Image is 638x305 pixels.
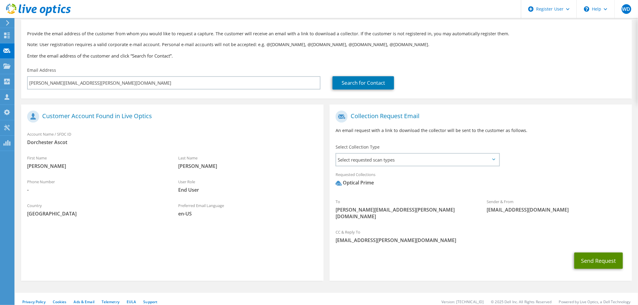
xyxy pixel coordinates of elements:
span: [EMAIL_ADDRESS][DOMAIN_NAME] [487,206,626,213]
div: Preferred Email Language [172,199,323,220]
a: EULA [127,299,136,304]
svg: \n [584,6,589,12]
h1: Customer Account Found in Live Optics [27,111,314,123]
span: Select requested scan types [336,154,499,166]
span: Dorchester Ascot [27,139,317,146]
a: Telemetry [102,299,119,304]
div: Optical Prime [336,179,374,186]
div: Account Name / SFDC ID [21,128,324,149]
p: Note: User registration requires a valid corporate e-mail account. Personal e-mail accounts will ... [27,41,626,48]
span: [EMAIL_ADDRESS][PERSON_NAME][DOMAIN_NAME] [336,237,626,244]
div: User Role [172,175,323,196]
div: Sender & From [481,195,632,216]
span: [GEOGRAPHIC_DATA] [27,210,166,217]
span: [PERSON_NAME] [178,163,317,169]
div: CC & Reply To [330,226,632,247]
a: Search for Contact [333,76,394,90]
span: - [27,187,166,193]
p: Provide the email address of the customer from whom you would like to request a capture. The cust... [27,30,626,37]
div: Last Name [172,152,323,172]
a: Privacy Policy [22,299,46,304]
button: Send Request [574,253,623,269]
a: Cookies [53,299,67,304]
a: Support [143,299,157,304]
h1: Collection Request Email [336,111,623,123]
div: Country [21,199,172,220]
div: Requested Collections [330,168,632,192]
div: Phone Number [21,175,172,196]
label: Select Collection Type [336,144,380,150]
li: Powered by Live Optics, a Dell Technology [559,299,631,304]
li: © 2025 Dell Inc. All Rights Reserved [491,299,552,304]
a: Ads & Email [74,299,94,304]
span: en-US [178,210,317,217]
p: An email request with a link to download the collector will be sent to the customer as follows. [336,127,626,134]
span: [PERSON_NAME][EMAIL_ADDRESS][PERSON_NAME][DOMAIN_NAME] [336,206,475,220]
h3: Enter the email address of the customer and click “Search for Contact”. [27,52,626,59]
span: End User [178,187,317,193]
label: Email Address [27,67,56,73]
li: Version: [TECHNICAL_ID] [441,299,484,304]
div: To [330,195,481,223]
span: [PERSON_NAME] [27,163,166,169]
span: WD [622,4,631,14]
div: First Name [21,152,172,172]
